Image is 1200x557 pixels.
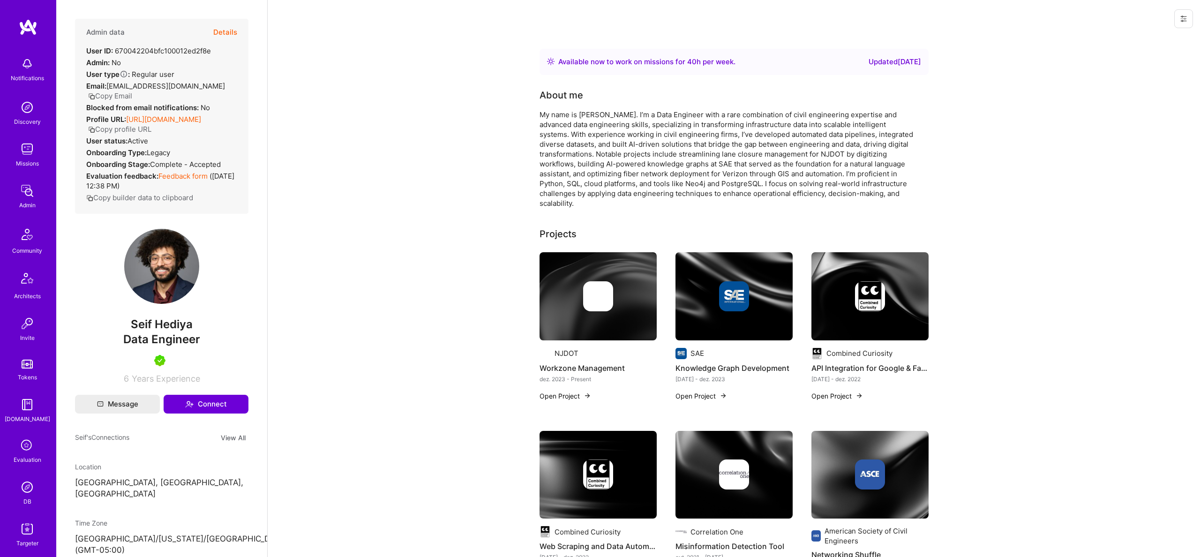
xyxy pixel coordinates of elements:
[869,56,921,68] div: Updated [DATE]
[675,391,727,401] button: Open Project
[75,519,107,527] span: Time Zone
[690,348,704,358] div: SAE
[719,281,749,311] img: Company logo
[75,477,248,500] p: [GEOGRAPHIC_DATA], [GEOGRAPHIC_DATA], [GEOGRAPHIC_DATA]
[86,195,93,202] i: icon Copy
[811,252,929,340] img: cover
[19,19,37,36] img: logo
[855,459,885,489] img: Company logo
[132,374,200,384] span: Years Experience
[86,28,125,37] h4: Admin data
[86,136,127,145] strong: User status:
[540,540,657,552] h4: Web Scraping and Data Automation
[86,103,210,113] div: No
[687,57,697,66] span: 40
[825,526,928,546] div: American Society of Civil Engineers
[16,538,38,548] div: Targeter
[126,115,201,124] a: [URL][DOMAIN_NAME]
[86,58,121,68] div: No
[18,437,36,455] i: icon SelectionTeam
[675,431,793,519] img: cover
[218,432,248,443] button: View All
[540,431,657,519] img: cover
[540,391,591,401] button: Open Project
[690,527,743,537] div: Correlation One
[22,360,33,369] img: tokens
[811,362,929,374] h4: API Integration for Google & Facebook Ads Event Tracking
[547,58,555,65] img: Availability
[555,527,621,537] div: Combined Curiosity
[97,401,104,407] i: icon Mail
[11,73,44,83] div: Notifications
[675,526,687,537] img: Company logo
[88,126,95,133] i: icon Copy
[811,374,929,384] div: [DATE] - dez. 2022
[88,124,151,134] button: Copy profile URL
[675,362,793,374] h4: Knowledge Graph Development
[18,98,37,117] img: discovery
[88,91,132,101] button: Copy Email
[86,70,130,79] strong: User type :
[855,392,863,399] img: arrow-right
[675,348,687,359] img: Company logo
[14,291,41,301] div: Architects
[14,117,41,127] div: Discovery
[540,362,657,374] h4: Workzone Management
[675,540,793,552] h4: Misinformation Detection Tool
[16,158,39,168] div: Missions
[124,374,129,384] span: 6
[16,269,38,291] img: Architects
[75,534,248,556] p: [GEOGRAPHIC_DATA]/[US_STATE]/[GEOGRAPHIC_DATA] (GMT-05:00 )
[19,200,36,210] div: Admin
[584,392,591,399] img: arrow-right
[185,400,194,408] i: icon Connect
[811,431,929,519] img: cover
[18,372,37,382] div: Tokens
[18,519,37,538] img: Skill Targeter
[106,82,225,90] span: [EMAIL_ADDRESS][DOMAIN_NAME]
[583,281,613,311] img: Company logo
[86,46,113,55] strong: User ID:
[150,160,221,169] span: Complete - Accepted
[86,171,237,191] div: ( [DATE] 12:38 PM )
[18,395,37,414] img: guide book
[540,374,657,384] div: dez. 2023 - Present
[855,281,885,311] img: Company logo
[811,348,823,359] img: Company logo
[86,160,150,169] strong: Onboarding Stage:
[86,103,201,112] strong: Blocked from email notifications:
[164,395,248,414] button: Connect
[120,70,128,78] i: Help
[675,374,793,384] div: [DATE] - dez. 2023
[86,172,158,181] strong: Evaluation feedback:
[88,93,95,100] i: icon Copy
[86,148,147,157] strong: Onboarding Type:
[123,332,200,346] span: Data Engineer
[540,252,657,340] img: cover
[540,526,551,537] img: Company logo
[540,348,551,359] img: Company logo
[18,181,37,200] img: admin teamwork
[558,56,735,68] div: Available now to work on missions for h per week .
[86,193,193,203] button: Copy builder data to clipboard
[86,82,106,90] strong: Email:
[75,462,248,472] div: Location
[719,459,749,489] img: Company logo
[720,392,727,399] img: arrow-right
[86,58,110,67] strong: Admin:
[18,314,37,333] img: Invite
[124,229,199,304] img: User Avatar
[75,317,248,331] span: Seif Hediya
[555,348,578,358] div: NJDOT
[86,69,174,79] div: Regular user
[86,46,211,56] div: 670042204bfc100012ed2f8e
[75,432,129,443] span: Seif's Connections
[16,223,38,246] img: Community
[540,88,583,102] div: About me
[540,227,577,241] div: Projects
[154,355,165,366] img: A.Teamer in Residence
[127,136,148,145] span: Active
[826,348,892,358] div: Combined Curiosity
[18,140,37,158] img: teamwork
[213,19,237,46] button: Details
